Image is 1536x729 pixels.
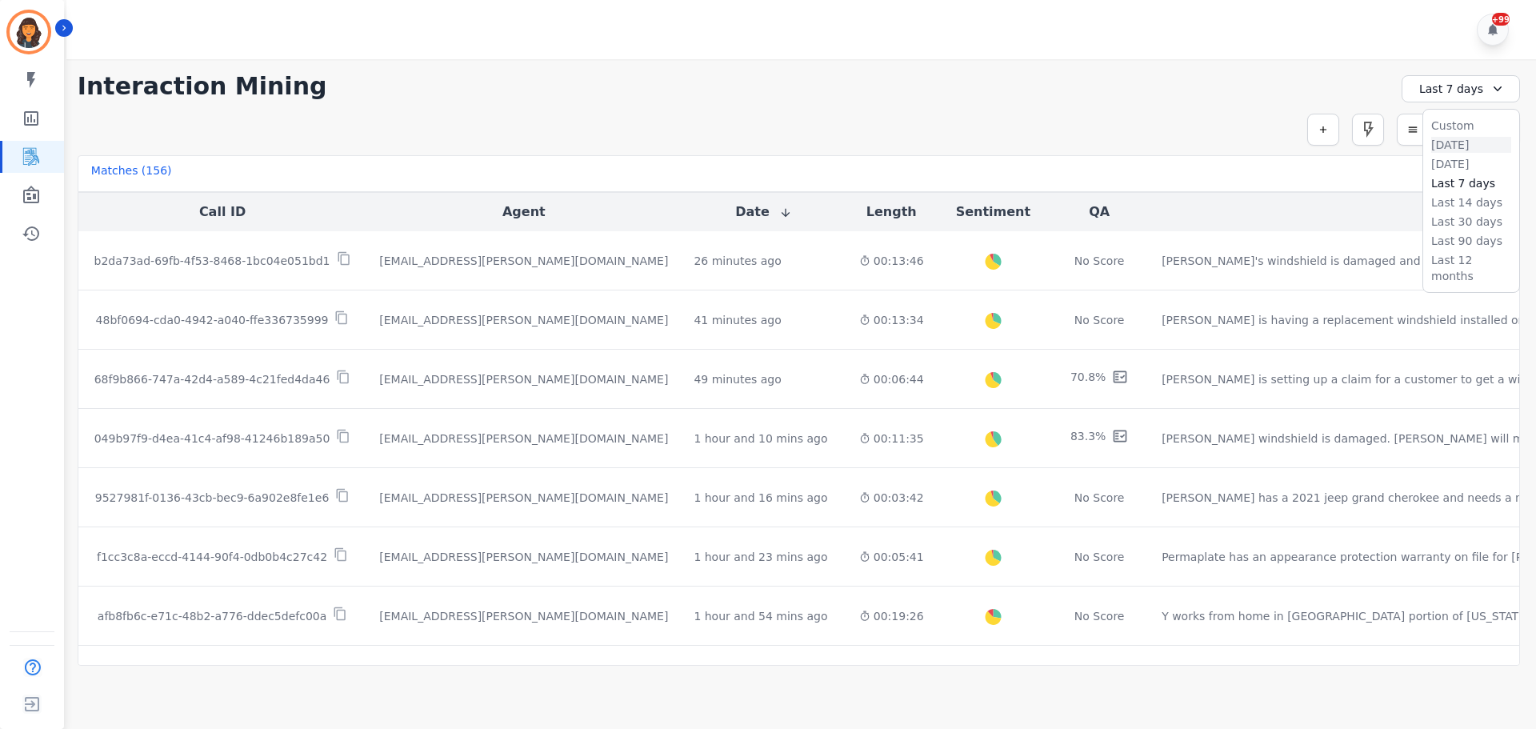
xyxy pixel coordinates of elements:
li: [DATE] [1431,137,1511,153]
img: Bordered avatar [10,13,48,51]
div: 00:13:34 [859,312,924,328]
li: Last 12 months [1431,252,1511,284]
div: 1 hour and 23 mins ago [694,549,827,565]
button: Agent [502,202,546,222]
p: 48bf0694-cda0-4942-a040-ffe336735999 [96,312,329,328]
div: [EMAIL_ADDRESS][PERSON_NAME][DOMAIN_NAME] [379,608,668,624]
li: Last 90 days [1431,233,1511,249]
p: afb8fb6c-e71c-48b2-a776-ddec5defc00a [98,608,326,624]
div: 1 hour and 10 mins ago [694,431,827,447]
p: 049b97f9-d4ea-41c4-af98-41246b189a50 [94,431,330,447]
div: 49 minutes ago [694,371,781,387]
li: Last 7 days [1431,175,1511,191]
p: b2da73ad-69fb-4f53-8468-1bc04e051bd1 [94,253,330,269]
div: 00:06:44 [859,371,924,387]
div: 83.3% [1070,428,1106,448]
div: No Score [1074,312,1125,328]
div: 00:05:41 [859,549,924,565]
div: 00:19:26 [859,608,924,624]
div: Matches ( 156 ) [91,162,172,185]
button: Sentiment [956,202,1030,222]
button: Length [866,202,917,222]
div: No Score [1074,549,1125,565]
li: [DATE] [1431,156,1511,172]
div: Last 7 days [1402,75,1520,102]
button: Date [735,202,792,222]
p: 68f9b866-747a-42d4-a589-4c21fed4da46 [94,371,330,387]
div: [EMAIL_ADDRESS][PERSON_NAME][DOMAIN_NAME] [379,431,668,447]
div: 41 minutes ago [694,312,781,328]
div: 26 minutes ago [694,253,781,269]
div: [EMAIL_ADDRESS][PERSON_NAME][DOMAIN_NAME] [379,312,668,328]
div: No Score [1074,253,1125,269]
button: QA [1089,202,1110,222]
p: f1cc3c8a-eccd-4144-90f4-0db0b4c27c42 [97,549,327,565]
div: 00:11:35 [859,431,924,447]
div: No Score [1074,490,1125,506]
div: No Score [1074,608,1125,624]
div: 70.8% [1070,369,1106,389]
div: 1 hour and 16 mins ago [694,490,827,506]
div: 00:03:42 [859,490,924,506]
div: [EMAIL_ADDRESS][PERSON_NAME][DOMAIN_NAME] [379,490,668,506]
li: Last 14 days [1431,194,1511,210]
p: 9527981f-0136-43cb-bec9-6a902e8fe1e6 [95,490,330,506]
div: [EMAIL_ADDRESS][PERSON_NAME][DOMAIN_NAME] [379,371,668,387]
div: [EMAIL_ADDRESS][PERSON_NAME][DOMAIN_NAME] [379,253,668,269]
li: Last 30 days [1431,214,1511,230]
button: Call ID [199,202,246,222]
div: 00:13:46 [859,253,924,269]
div: +99 [1492,13,1510,26]
div: 1 hour and 54 mins ago [694,608,827,624]
h1: Interaction Mining [78,72,327,101]
div: [EMAIL_ADDRESS][PERSON_NAME][DOMAIN_NAME] [379,549,668,565]
li: Custom [1431,118,1511,134]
